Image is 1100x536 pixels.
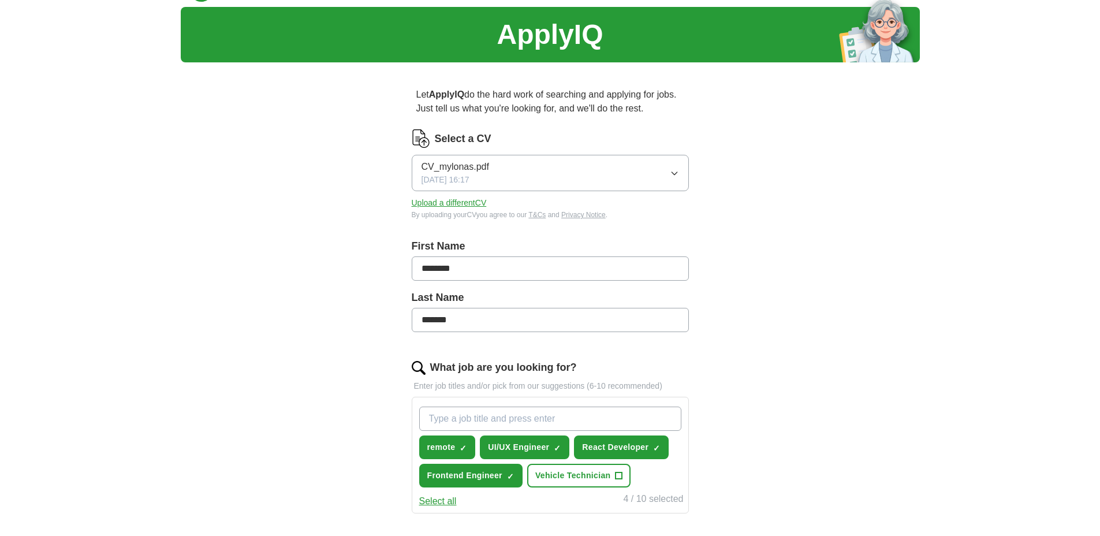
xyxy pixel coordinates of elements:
[574,435,669,459] button: React Developer✓
[497,14,603,55] h1: ApplyIQ
[527,464,631,487] button: Vehicle Technician
[435,131,491,147] label: Select a CV
[480,435,569,459] button: UI/UX Engineer✓
[412,129,430,148] img: CV Icon
[412,361,426,375] img: search.png
[535,470,611,482] span: Vehicle Technician
[427,470,502,482] span: Frontend Engineer
[528,211,546,219] a: T&Cs
[419,435,476,459] button: remote✓
[412,290,689,306] label: Last Name
[412,155,689,191] button: CV_mylonas.pdf[DATE] 16:17
[554,444,561,453] span: ✓
[582,441,648,453] span: React Developer
[412,83,689,120] p: Let do the hard work of searching and applying for jobs. Just tell us what you're looking for, an...
[561,211,606,219] a: Privacy Notice
[419,464,523,487] button: Frontend Engineer✓
[412,380,689,392] p: Enter job titles and/or pick from our suggestions (6-10 recommended)
[623,492,683,508] div: 4 / 10 selected
[507,472,514,481] span: ✓
[422,174,469,186] span: [DATE] 16:17
[429,90,464,99] strong: ApplyIQ
[430,360,577,375] label: What job are you looking for?
[412,239,689,254] label: First Name
[488,441,549,453] span: UI/UX Engineer
[653,444,660,453] span: ✓
[419,407,681,431] input: Type a job title and press enter
[460,444,467,453] span: ✓
[419,494,457,508] button: Select all
[412,197,487,209] button: Upload a differentCV
[427,441,456,453] span: remote
[412,210,689,220] div: By uploading your CV you agree to our and .
[422,160,489,174] span: CV_mylonas.pdf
